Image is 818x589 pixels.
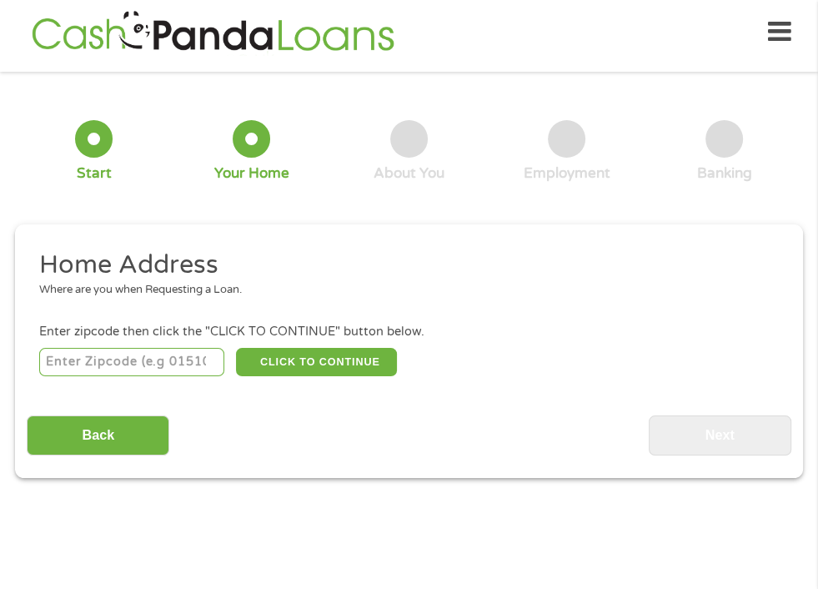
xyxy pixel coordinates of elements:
[39,282,767,299] div: Where are you when Requesting a Loan.
[214,164,289,183] div: Your Home
[27,8,399,56] img: GetLoanNow Logo
[77,164,112,183] div: Start
[27,415,169,456] input: Back
[697,164,752,183] div: Banking
[374,164,444,183] div: About You
[524,164,610,183] div: Employment
[649,415,791,456] input: Next
[236,348,397,376] button: CLICK TO CONTINUE
[39,249,767,282] h2: Home Address
[39,348,224,376] input: Enter Zipcode (e.g 01510)
[39,323,779,341] div: Enter zipcode then click the "CLICK TO CONTINUE" button below.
